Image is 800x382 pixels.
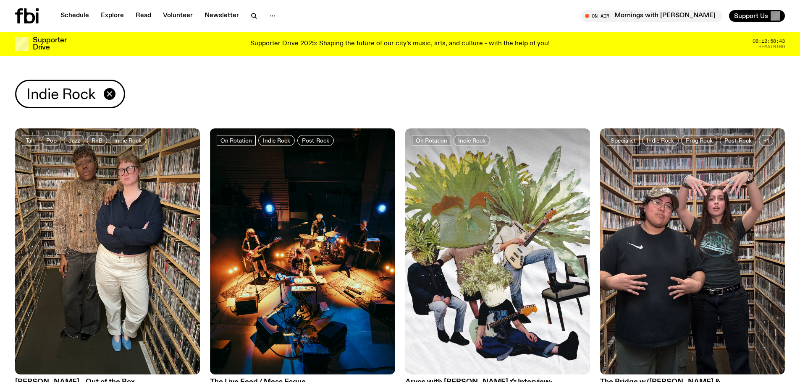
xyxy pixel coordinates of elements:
[26,137,35,143] span: Talk
[758,44,785,49] span: Remaining
[22,135,39,146] a: Talk
[15,128,200,374] img: Kate Saap & Lynn Harries
[131,10,156,22] a: Read
[92,137,102,143] span: RnB
[454,135,490,146] a: Indie Rock
[458,137,485,143] span: Indie Rock
[199,10,244,22] a: Newsletter
[729,10,785,22] button: Support Us
[581,10,722,22] button: On AirMornings with [PERSON_NAME]
[64,135,84,146] a: Jazz
[611,137,636,143] span: Specialist
[734,12,768,20] span: Support Us
[55,10,94,22] a: Schedule
[26,86,95,102] span: Indie Rock
[607,135,640,146] a: Specialist
[724,137,752,143] span: Post-Rock
[96,10,129,22] a: Explore
[412,135,451,146] a: On Rotation
[297,135,334,146] a: Post-Rock
[686,137,713,143] span: Prog Rock
[763,137,769,143] span: +1
[46,137,57,143] span: Pop
[263,137,290,143] span: Indie Rock
[87,135,107,146] a: RnB
[217,135,256,146] a: On Rotation
[647,137,674,143] span: Indie Rock
[720,135,756,146] a: Post-Rock
[258,135,295,146] a: Indie Rock
[33,37,66,51] h3: Supporter Drive
[759,135,774,146] button: +1
[220,137,252,143] span: On Rotation
[405,128,590,374] img: four people with fern plants for heads
[642,135,679,146] a: Indie Rock
[416,137,447,143] span: On Rotation
[753,39,785,44] span: 08:12:58:43
[158,10,198,22] a: Volunteer
[250,40,550,48] p: Supporter Drive 2025: Shaping the future of our city’s music, arts, and culture - with the help o...
[302,137,329,143] span: Post-Rock
[681,135,717,146] a: Prog Rock
[114,137,142,143] span: Indie Rock
[110,135,146,146] a: Indie Rock
[68,137,80,143] span: Jazz
[42,135,61,146] a: Pop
